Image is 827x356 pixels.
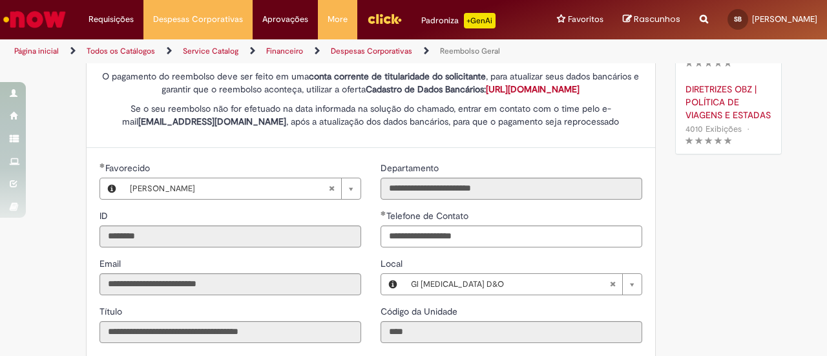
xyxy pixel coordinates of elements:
a: Gl [MEDICAL_DATA] D&OLimpar campo Local [404,274,642,295]
ul: Trilhas de página [10,39,541,63]
span: Somente leitura - Código da Unidade [381,306,460,317]
img: ServiceNow [1,6,68,32]
p: O pagamento do reembolso deve ser feito em uma , para atualizar seus dados bancários e garantir q... [99,70,642,96]
span: Somente leitura - ID [99,210,110,222]
a: [URL][DOMAIN_NAME] [486,83,580,95]
span: Obrigatório Preenchido [381,211,386,216]
span: Somente leitura - Título [99,306,125,317]
a: Todos os Catálogos [87,46,155,56]
span: Requisições [89,13,134,26]
span: Necessários - Favorecido [105,162,152,174]
a: Página inicial [14,46,59,56]
span: Telefone de Contato [386,210,471,222]
p: +GenAi [464,13,496,28]
a: Service Catalog [183,46,238,56]
a: [PERSON_NAME]Limpar campo Favorecido [123,178,361,199]
span: [PERSON_NAME] [752,14,817,25]
strong: Cadastro de Dados Bancários: [366,83,580,95]
strong: [EMAIL_ADDRESS][DOMAIN_NAME] [138,116,286,127]
img: click_logo_yellow_360x200.png [367,9,402,28]
label: Somente leitura - Título [99,305,125,318]
label: Somente leitura - Departamento [381,162,441,174]
span: Despesas Corporativas [153,13,243,26]
label: Somente leitura - ID [99,209,110,222]
a: Reembolso Geral [440,46,500,56]
p: Se o seu reembolso não for efetuado na data informada na solução do chamado, entrar em contato co... [99,102,642,128]
abbr: Limpar campo Favorecido [322,178,341,199]
span: Gl [MEDICAL_DATA] D&O [411,274,609,295]
span: • [744,120,752,138]
span: SB [734,15,742,23]
span: Favoritos [568,13,603,26]
abbr: Limpar campo Local [603,274,622,295]
button: Favorecido, Visualizar este registro Silvio Pereira Brandao [100,178,123,199]
input: ID [99,225,361,247]
input: Telefone de Contato [381,225,642,247]
a: Despesas Corporativas [331,46,412,56]
span: [PERSON_NAME] [130,178,328,199]
input: Departamento [381,178,642,200]
span: 4010 Exibições [686,123,742,134]
span: Obrigatório Preenchido [99,163,105,168]
input: Código da Unidade [381,321,642,343]
input: Email [99,273,361,295]
a: Rascunhos [623,14,680,26]
span: Aprovações [262,13,308,26]
span: Somente leitura - Email [99,258,123,269]
input: Título [99,321,361,343]
label: Somente leitura - Código da Unidade [381,305,460,318]
label: Somente leitura - Email [99,257,123,270]
span: More [328,13,348,26]
div: Padroniza [421,13,496,28]
span: Local [381,258,405,269]
span: Rascunhos [634,13,680,25]
strong: conta corrente de titularidade do solicitante [309,70,486,82]
a: Financeiro [266,46,303,56]
button: Local, Visualizar este registro Gl Ibs D&O [381,274,404,295]
a: DIRETRIZES OBZ | POLÍTICA DE VIAGENS E ESTADAS [686,83,771,121]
